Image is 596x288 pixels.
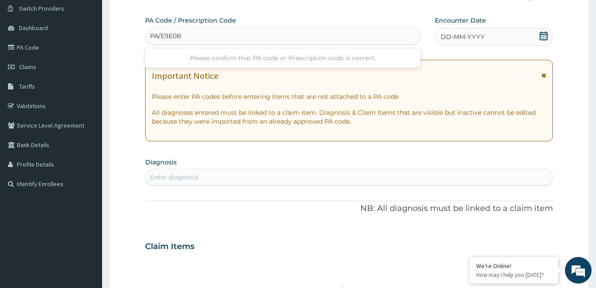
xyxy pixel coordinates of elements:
[16,44,36,66] img: d_794563401_company_1708531726252_794563401
[146,4,167,26] div: Minimize live chat window
[145,158,177,167] label: Diagnosis
[152,92,546,101] p: Please enter PA codes before entering items that are not attached to a PA code
[145,16,236,25] label: PA Code / Prescription Code
[476,262,552,270] div: We're Online!
[19,63,36,71] span: Claims
[145,203,553,214] p: NB: All diagnosis must be linked to a claim item
[152,71,218,81] h1: Important Notice
[19,24,48,32] span: Dashboard
[51,87,122,177] span: We're online!
[150,173,198,182] div: Enter diagnosis
[46,50,149,61] div: Chat with us now
[19,4,64,12] span: Switch Providers
[145,50,421,66] div: Please confirm that PA code or Prescription code is correct.
[476,271,552,279] p: How may I help you today?
[441,32,485,41] span: DD-MM-YYYY
[19,82,35,90] span: Tariffs
[152,108,546,126] p: All diagnoses entered must be linked to a claim item. Diagnosis & Claim Items that are visible bu...
[145,242,194,252] h3: Claim Items
[435,16,486,25] label: Encounter Date
[4,193,169,224] textarea: Type your message and hit 'Enter'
